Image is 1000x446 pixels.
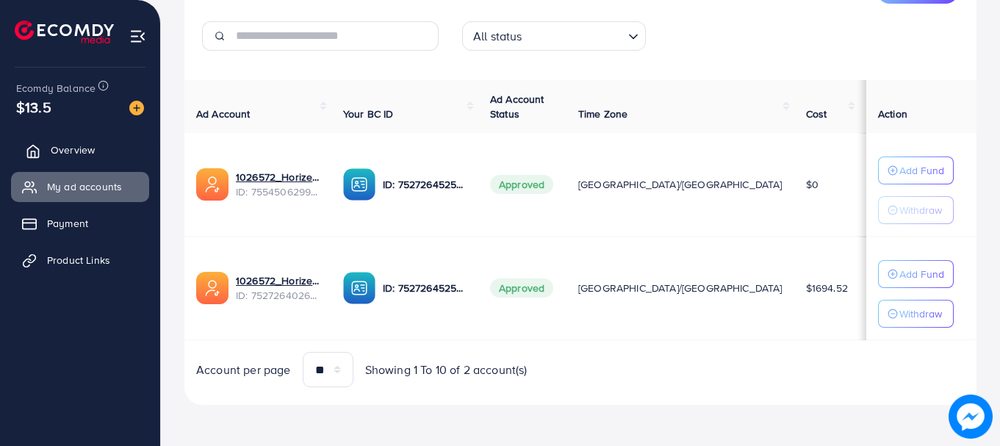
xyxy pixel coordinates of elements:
[236,170,320,200] div: <span class='underline'>1026572_Horizen 2.0_1758920628520</span></br>7554506299057422337
[236,273,320,288] a: 1026572_Horizen Store_1752578018180
[236,273,320,303] div: <span class='underline'>1026572_Horizen Store_1752578018180</span></br>7527264026565558290
[47,253,110,267] span: Product Links
[196,362,291,378] span: Account per page
[462,21,646,51] div: Search for option
[11,135,149,165] a: Overview
[129,101,144,115] img: image
[806,281,848,295] span: $1694.52
[236,170,320,184] a: 1026572_Horizen 2.0_1758920628520
[343,272,375,304] img: ic-ba-acc.ded83a64.svg
[129,28,146,45] img: menu
[878,196,954,224] button: Withdraw
[878,157,954,184] button: Add Fund
[343,168,375,201] img: ic-ba-acc.ded83a64.svg
[878,300,954,328] button: Withdraw
[11,209,149,238] a: Payment
[878,107,907,121] span: Action
[16,81,96,96] span: Ecomdy Balance
[878,260,954,288] button: Add Fund
[899,201,942,219] p: Withdraw
[578,177,783,192] span: [GEOGRAPHIC_DATA]/[GEOGRAPHIC_DATA]
[383,176,467,193] p: ID: 7527264525683523602
[51,143,95,157] span: Overview
[490,175,553,194] span: Approved
[47,216,88,231] span: Payment
[47,179,122,194] span: My ad accounts
[899,265,944,283] p: Add Fund
[899,162,944,179] p: Add Fund
[236,184,320,199] span: ID: 7554506299057422337
[383,279,467,297] p: ID: 7527264525683523602
[196,168,229,201] img: ic-ads-acc.e4c84228.svg
[196,107,251,121] span: Ad Account
[365,362,528,378] span: Showing 1 To 10 of 2 account(s)
[490,278,553,298] span: Approved
[16,96,51,118] span: $13.5
[527,23,622,47] input: Search for option
[470,26,525,47] span: All status
[899,305,942,323] p: Withdraw
[11,245,149,275] a: Product Links
[11,172,149,201] a: My ad accounts
[490,92,544,121] span: Ad Account Status
[806,177,819,192] span: $0
[949,395,993,439] img: image
[806,107,827,121] span: Cost
[578,107,627,121] span: Time Zone
[578,281,783,295] span: [GEOGRAPHIC_DATA]/[GEOGRAPHIC_DATA]
[343,107,394,121] span: Your BC ID
[196,272,229,304] img: ic-ads-acc.e4c84228.svg
[15,21,114,43] img: logo
[236,288,320,303] span: ID: 7527264026565558290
